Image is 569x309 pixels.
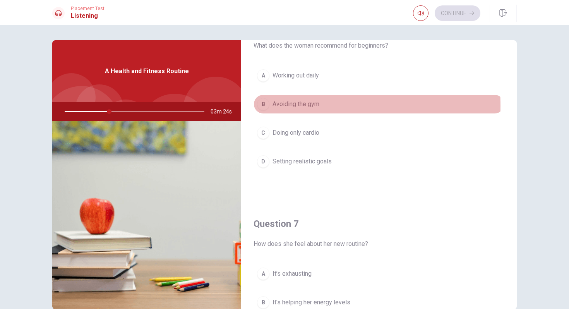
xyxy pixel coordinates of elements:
[254,239,504,249] span: How does she feel about her new routine?
[254,152,504,171] button: DSetting realistic goals
[257,268,269,280] div: A
[273,157,332,166] span: Setting realistic goals
[273,269,312,278] span: It’s exhausting
[273,100,319,109] span: Avoiding the gym
[71,11,105,21] h1: Listening
[254,66,504,85] button: AWorking out daily
[254,41,504,50] span: What does the woman recommend for beginners?
[254,94,504,114] button: BAvoiding the gym
[257,69,269,82] div: A
[273,71,319,80] span: Working out daily
[257,127,269,139] div: C
[254,264,504,283] button: AIt’s exhausting
[257,98,269,110] div: B
[257,296,269,309] div: B
[254,218,504,230] h4: Question 7
[71,6,105,11] span: Placement Test
[254,123,504,142] button: CDoing only cardio
[211,102,238,121] span: 03m 24s
[105,67,189,76] span: A Health and Fitness Routine
[273,128,319,137] span: Doing only cardio
[273,298,350,307] span: It’s helping her energy levels
[257,155,269,168] div: D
